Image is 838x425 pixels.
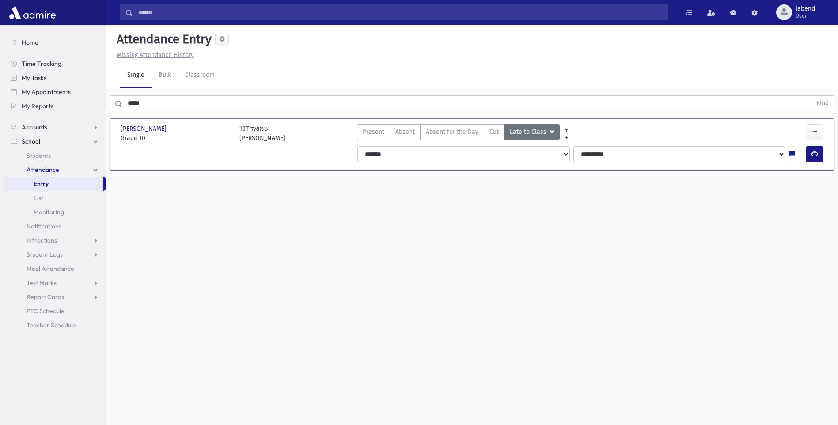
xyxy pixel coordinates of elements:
[178,63,222,88] a: Classroom
[113,51,194,59] a: Missing Attendance History
[27,293,64,301] span: Report Cards
[22,88,71,96] span: My Appointments
[4,134,106,148] a: School
[120,63,152,88] a: Single
[27,250,63,258] span: Student Logs
[796,12,815,19] span: User
[395,127,415,137] span: Absent
[489,127,499,137] span: Cut
[133,4,667,20] input: Search
[27,279,57,287] span: Test Marks
[4,148,106,163] a: Students
[4,276,106,290] a: Test Marks
[121,133,231,143] span: Grade 10
[357,124,560,143] div: AttTypes
[4,57,106,71] a: Time Tracking
[4,85,106,99] a: My Appointments
[27,236,57,244] span: Infractions
[27,222,61,230] span: Notifications
[4,120,106,134] a: Accounts
[4,247,106,262] a: Student Logs
[121,124,168,133] span: [PERSON_NAME]
[27,152,51,159] span: Students
[27,321,76,329] span: Teacher Schedule
[4,205,106,219] a: Monitoring
[4,318,106,332] a: Teacher Schedule
[504,124,560,140] button: Late to Class
[4,304,106,318] a: PTC Schedule
[22,60,61,68] span: Time Tracking
[27,166,59,174] span: Attendance
[239,124,285,143] div: 10T שמואל [PERSON_NAME]
[34,194,43,202] span: List
[27,265,74,273] span: Meal Attendance
[22,38,38,46] span: Home
[113,32,212,47] h5: Attendance Entry
[4,233,106,247] a: Infractions
[4,35,106,49] a: Home
[22,102,53,110] span: My Reports
[4,177,103,191] a: Entry
[4,262,106,276] a: Meal Attendance
[4,163,106,177] a: Attendance
[363,127,384,137] span: Present
[4,219,106,233] a: Notifications
[117,51,194,59] u: Missing Attendance History
[22,123,47,131] span: Accounts
[426,127,478,137] span: Absent for the Day
[4,290,106,304] a: Report Cards
[22,74,46,82] span: My Tasks
[27,307,64,315] span: PTC Schedule
[796,5,815,12] span: labend
[7,4,58,21] img: AdmirePro
[4,71,106,85] a: My Tasks
[22,137,40,145] span: School
[811,96,834,111] button: Find
[34,180,49,188] span: Entry
[4,99,106,113] a: My Reports
[4,191,106,205] a: List
[510,127,548,137] span: Late to Class
[34,208,64,216] span: Monitoring
[152,63,178,88] a: Bulk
